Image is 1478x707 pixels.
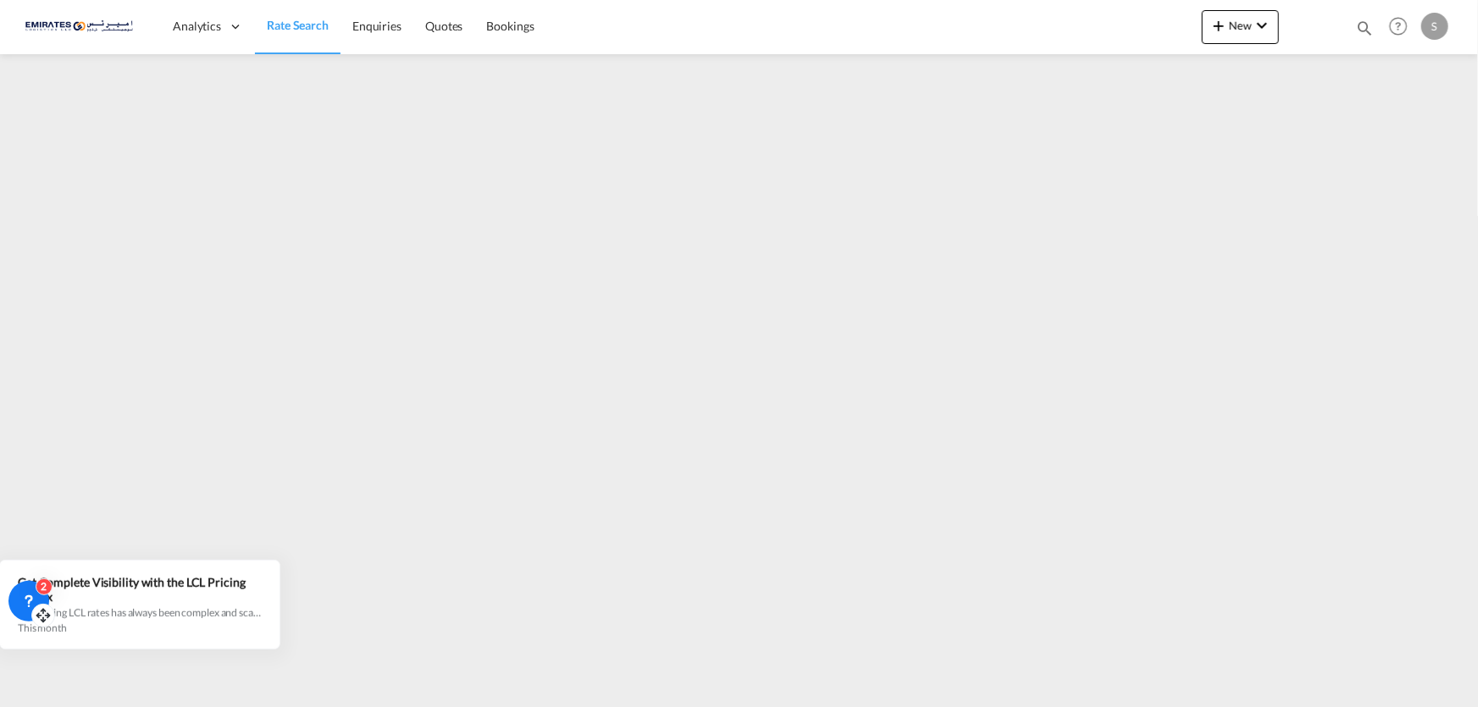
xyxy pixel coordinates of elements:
img: c67187802a5a11ec94275b5db69a26e6.png [25,8,140,46]
md-icon: icon-magnify [1355,19,1374,37]
span: Enquiries [352,19,401,33]
div: S [1421,13,1448,40]
div: icon-magnify [1355,19,1374,44]
span: Help [1384,12,1413,41]
span: New [1209,19,1272,32]
md-icon: icon-chevron-down [1252,15,1272,36]
div: Help [1384,12,1421,42]
span: Bookings [487,19,534,33]
button: icon-plus 400-fgNewicon-chevron-down [1202,10,1279,44]
span: Quotes [425,19,462,33]
md-icon: icon-plus 400-fg [1209,15,1229,36]
span: Analytics [173,18,221,35]
span: Rate Search [267,18,329,32]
